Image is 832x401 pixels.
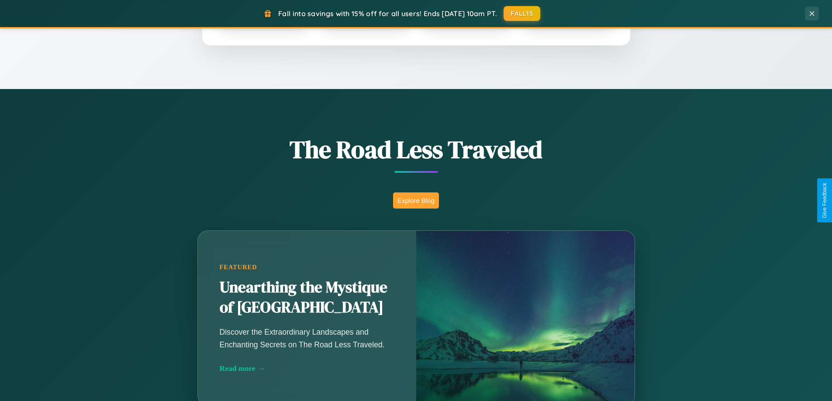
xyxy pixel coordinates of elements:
span: Fall into savings with 15% off for all users! Ends [DATE] 10am PT. [278,9,497,18]
button: FALL15 [504,6,540,21]
div: Read more → [220,364,394,373]
h1: The Road Less Traveled [154,133,678,166]
p: Discover the Extraordinary Landscapes and Enchanting Secrets on The Road Less Traveled. [220,326,394,350]
button: Explore Blog [393,192,439,209]
div: Featured [220,264,394,271]
div: Give Feedback [822,183,828,218]
h2: Unearthing the Mystique of [GEOGRAPHIC_DATA] [220,278,394,318]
